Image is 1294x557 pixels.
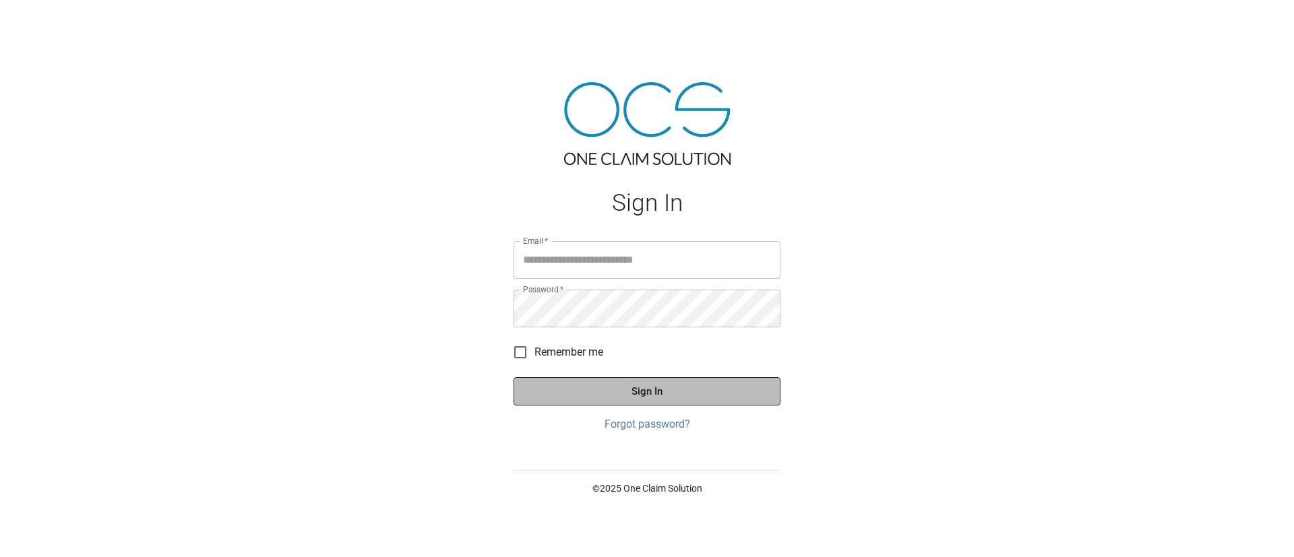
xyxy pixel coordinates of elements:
[514,482,780,495] p: © 2025 One Claim Solution
[523,235,549,247] label: Email
[16,8,70,35] img: ocs-logo-white-transparent.png
[514,189,780,217] h1: Sign In
[564,82,731,165] img: ocs-logo-tra.png
[523,284,563,295] label: Password
[514,416,780,432] a: Forgot password?
[534,344,603,360] span: Remember me
[514,377,780,405] button: Sign In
